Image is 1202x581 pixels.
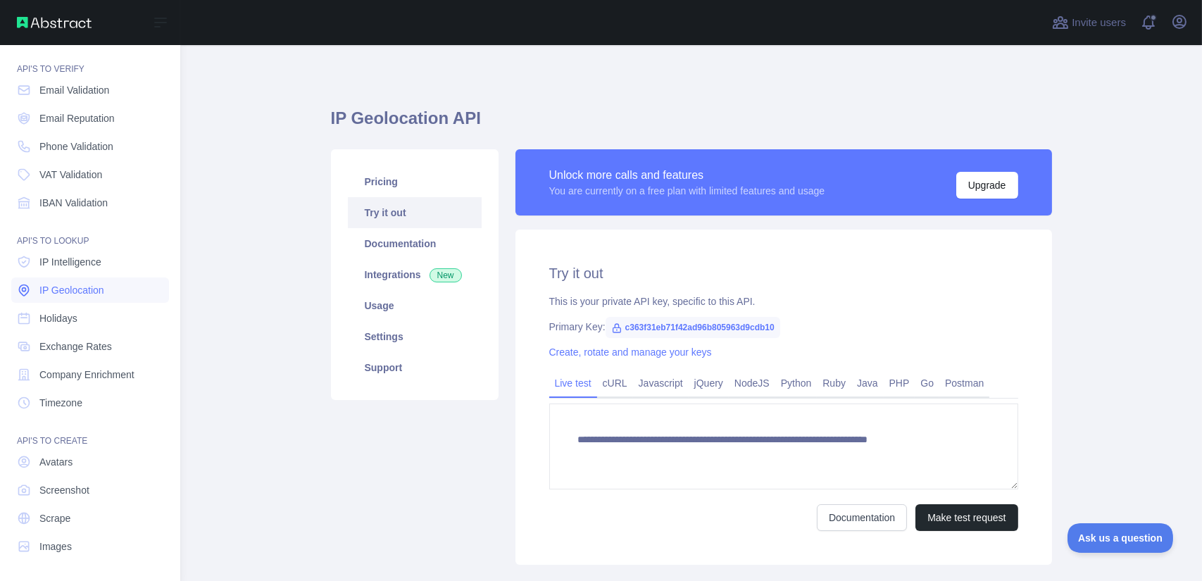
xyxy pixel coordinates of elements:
span: Screenshot [39,483,89,497]
a: Live test [549,372,597,394]
a: Usage [348,290,482,321]
span: VAT Validation [39,168,102,182]
span: Company Enrichment [39,368,134,382]
a: Documentation [817,504,907,531]
a: Create, rotate and manage your keys [549,346,712,358]
a: IP Geolocation [11,277,169,303]
a: Javascript [633,372,689,394]
a: PHP [884,372,915,394]
a: Holidays [11,306,169,331]
span: Invite users [1072,15,1126,31]
a: IBAN Validation [11,190,169,215]
button: Invite users [1049,11,1129,34]
a: Support [348,352,482,383]
span: Avatars [39,455,73,469]
span: Scrape [39,511,70,525]
a: Pricing [348,166,482,197]
div: You are currently on a free plan with limited features and usage [549,184,825,198]
span: IP Geolocation [39,283,104,297]
iframe: Toggle Customer Support [1068,523,1174,553]
a: Email Reputation [11,106,169,131]
a: Documentation [348,228,482,259]
a: Images [11,534,169,559]
a: Screenshot [11,477,169,503]
a: Company Enrichment [11,362,169,387]
a: NodeJS [729,372,775,394]
a: Ruby [817,372,851,394]
span: Timezone [39,396,82,410]
a: Timezone [11,390,169,416]
a: cURL [597,372,633,394]
a: Settings [348,321,482,352]
a: Scrape [11,506,169,531]
span: Holidays [39,311,77,325]
a: VAT Validation [11,162,169,187]
h2: Try it out [549,263,1018,283]
a: Phone Validation [11,134,169,159]
div: This is your private API key, specific to this API. [549,294,1018,308]
a: Java [851,372,884,394]
div: Unlock more calls and features [549,167,825,184]
span: IBAN Validation [39,196,108,210]
span: Phone Validation [39,139,113,154]
span: IP Intelligence [39,255,101,269]
span: Email Reputation [39,111,115,125]
div: API'S TO VERIFY [11,46,169,75]
button: Upgrade [956,172,1018,199]
span: Email Validation [39,83,109,97]
a: Avatars [11,449,169,475]
img: Abstract API [17,17,92,28]
span: New [430,268,462,282]
span: Exchange Rates [39,339,112,354]
a: Exchange Rates [11,334,169,359]
a: IP Intelligence [11,249,169,275]
span: c363f31eb71f42ad96b805963d9cdb10 [606,317,780,338]
a: Integrations New [348,259,482,290]
span: Images [39,539,72,554]
a: Python [775,372,818,394]
button: Make test request [915,504,1018,531]
a: jQuery [689,372,729,394]
a: Go [915,372,939,394]
h1: IP Geolocation API [331,107,1052,141]
div: API'S TO LOOKUP [11,218,169,246]
a: Email Validation [11,77,169,103]
a: Postman [939,372,989,394]
div: Primary Key: [549,320,1018,334]
a: Try it out [348,197,482,228]
div: API'S TO CREATE [11,418,169,446]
